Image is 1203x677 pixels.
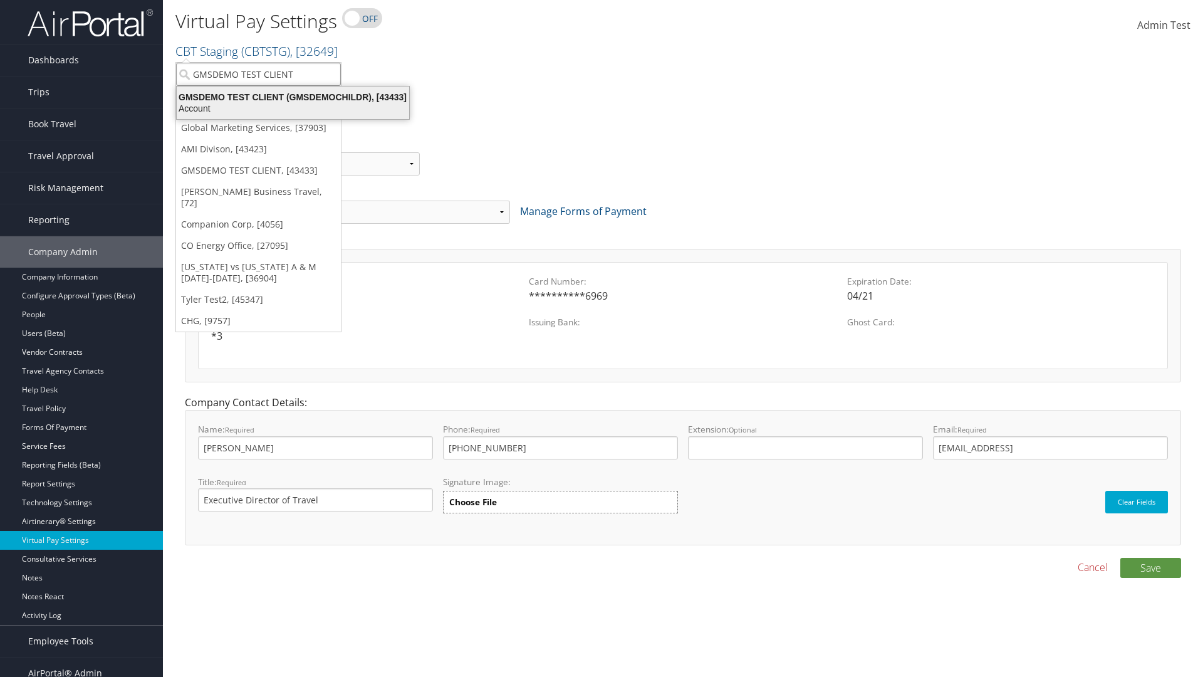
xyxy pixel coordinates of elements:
small: Optional [729,425,757,434]
small: Required [225,425,254,434]
span: Trips [28,76,49,108]
a: CBT Staging [175,43,338,60]
div: Company Contact Details: [175,395,1190,557]
div: Discover [211,288,519,303]
div: 04/21 [847,288,1155,303]
label: Security Code: [211,316,519,328]
a: [US_STATE] vs [US_STATE] A & M [DATE]-[DATE], [36904] [176,256,341,289]
label: Extension: [688,423,923,459]
input: Phone:Required [443,436,678,459]
span: ( CBTSTG ) [241,43,290,60]
a: Cancel [1078,560,1108,575]
label: Expiration Date: [847,275,1155,288]
div: Form of Payment Details: [175,234,1190,395]
button: Clear Fields [1105,491,1168,513]
a: Manage Forms of Payment [520,204,647,218]
a: CO Energy Office, [27095] [176,235,341,256]
a: AMI Divison, [43423] [176,139,341,160]
a: CHG, [9757] [176,310,341,332]
label: Ghost Card: [847,316,1155,328]
img: airportal-logo.png [28,8,153,38]
small: Required [957,425,987,434]
a: Global Marketing Services, [37903] [176,117,341,139]
span: Dashboards [28,45,79,76]
a: Companion Corp, [4056] [176,214,341,235]
div: Account [169,103,417,114]
label: Issuing Bank: [529,316,836,328]
button: Save [1120,558,1181,578]
input: Search Accounts [176,63,341,86]
label: Choose File [443,491,678,513]
small: Required [471,425,500,434]
span: Travel Approval [28,140,94,172]
span: Admin Test [1137,18,1190,32]
label: Signature Image: [443,476,678,491]
input: Email:Required [933,436,1168,459]
span: Risk Management [28,172,103,204]
a: GMSDEMO TEST CLIENT, [43433] [176,160,341,181]
div: Form of Payment: [175,186,1190,234]
span: Employee Tools [28,626,93,657]
span: , [ 32649 ] [290,43,338,60]
a: [PERSON_NAME] Business Travel, [72] [176,181,341,214]
h1: Virtual Pay Settings [175,8,852,34]
label: Phone: [443,423,678,459]
span: Company Admin [28,236,98,268]
a: Tyler Test2, [45347] [176,289,341,310]
small: Required [217,478,246,487]
input: Extension:Optional [688,436,923,459]
label: Card Number: [529,275,836,288]
label: Title: [198,476,433,512]
div: GMSDEMO TEST CLIENT (GMSDEMOCHILDR), [43433] [169,92,417,103]
span: Reporting [28,204,70,236]
input: Title:Required [198,488,433,512]
label: Card Vendor: [211,275,519,288]
span: Book Travel [28,108,76,140]
input: Name:Required [198,436,433,459]
a: Admin Test [1137,6,1190,45]
label: Email: [933,423,1168,459]
label: Name: [198,423,433,459]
